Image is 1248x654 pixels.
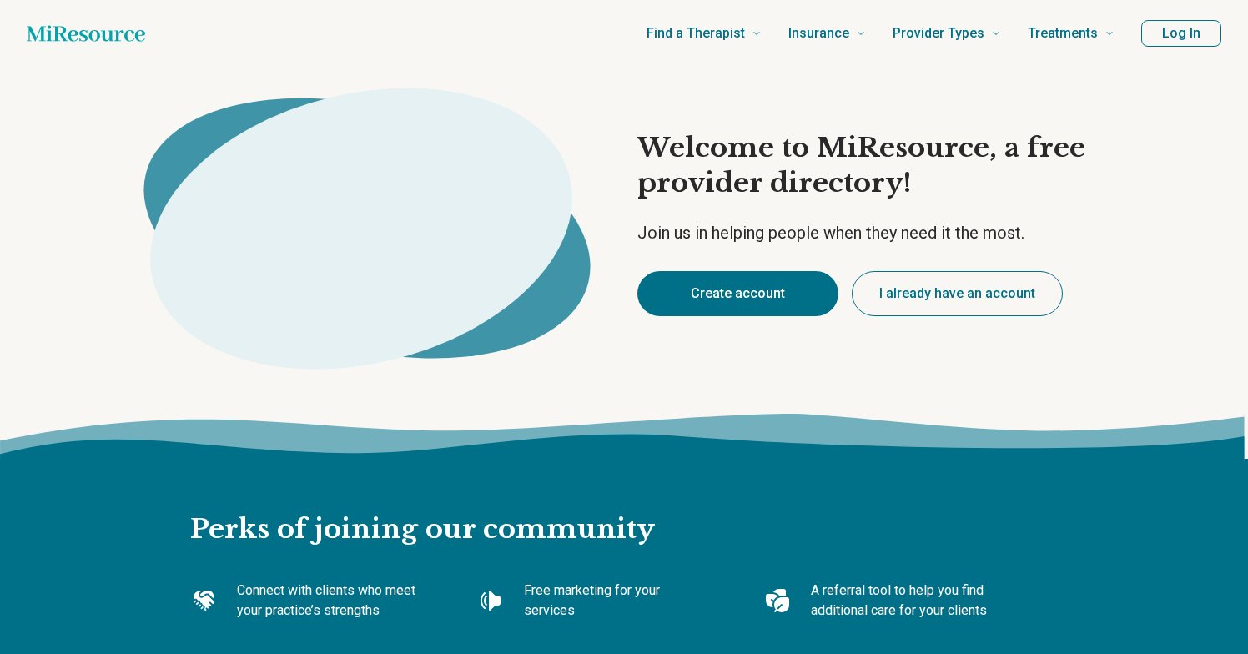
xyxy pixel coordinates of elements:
p: Join us in helping people when they need it the most. [637,221,1131,244]
button: Create account [637,271,838,316]
p: Free marketing for your services [524,581,711,621]
span: Insurance [788,22,849,45]
h1: Welcome to MiResource, a free provider directory! [637,131,1131,200]
button: Log In [1141,20,1221,47]
a: Home page [27,17,145,50]
span: Provider Types [893,22,984,45]
span: Find a Therapist [647,22,745,45]
span: Treatments [1028,22,1098,45]
p: Connect with clients who meet your practice’s strengths [237,581,424,621]
button: I already have an account [852,271,1063,316]
h2: Perks of joining our community [190,459,1058,547]
p: A referral tool to help you find additional care for your clients [811,581,998,621]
